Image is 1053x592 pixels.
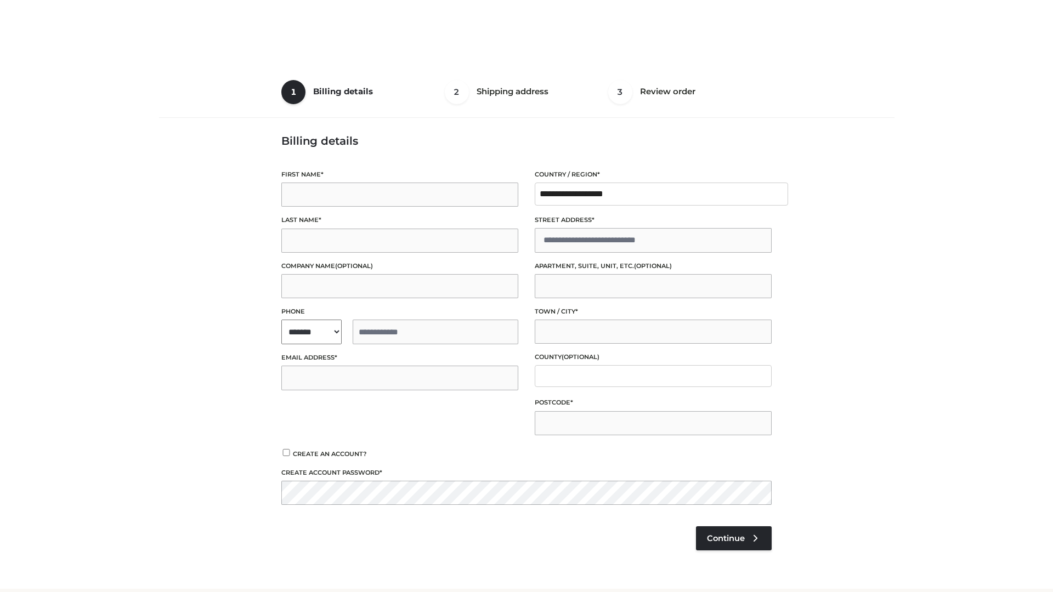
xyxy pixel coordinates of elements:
span: 3 [608,80,632,104]
label: Last name [281,215,518,225]
input: Create an account? [281,449,291,456]
label: First name [281,169,518,180]
label: Country / Region [535,169,772,180]
span: (optional) [634,262,672,270]
span: Billing details [313,86,373,96]
label: Postcode [535,397,772,408]
h3: Billing details [281,134,772,147]
span: Shipping address [477,86,548,96]
label: Street address [535,215,772,225]
label: Create account password [281,468,772,478]
span: 1 [281,80,305,104]
label: Phone [281,306,518,317]
span: 2 [445,80,469,104]
label: Email address [281,352,518,363]
span: (optional) [562,353,599,361]
a: Continue [696,526,772,550]
span: (optional) [335,262,373,270]
label: Town / City [535,306,772,317]
label: County [535,352,772,362]
span: Create an account? [293,450,367,458]
label: Company name [281,261,518,271]
span: Continue [707,533,745,543]
label: Apartment, suite, unit, etc. [535,261,772,271]
span: Review order [640,86,695,96]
